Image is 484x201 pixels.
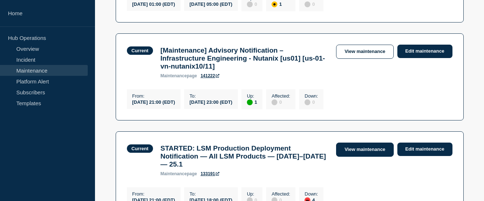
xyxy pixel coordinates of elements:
div: disabled [305,1,310,7]
div: disabled [305,99,310,105]
a: 133191 [200,171,219,176]
h3: [Maintenance] Advisory Notification – Infrastructure Engineering - Nutanix [us01] [us-01-vn-nutan... [160,46,329,70]
span: maintenance [160,171,187,176]
div: Current [132,48,149,53]
div: up [247,99,253,105]
a: Edit maintenance [397,45,452,58]
span: maintenance [160,73,187,78]
p: Up : [247,93,257,99]
p: From : [132,93,175,99]
div: disabled [272,99,277,105]
h3: STARTED: LSM Production Deployment Notification — All LSM Products — [DATE]–[DATE] — 25.1 [160,144,329,168]
div: 0 [272,99,290,105]
p: From : [132,191,175,197]
p: Down : [305,191,318,197]
a: View maintenance [336,45,393,59]
div: [DATE] 21:00 (EDT) [132,99,175,105]
a: 141222 [200,73,219,78]
p: Affected : [272,93,290,99]
div: 0 [247,1,257,7]
p: Affected : [272,191,290,197]
p: Down : [305,93,318,99]
div: [DATE] 23:00 (EDT) [190,99,232,105]
p: To : [190,191,232,197]
div: [DATE] 01:00 (EDT) [132,1,175,7]
div: affected [272,1,277,7]
p: page [160,171,197,176]
p: page [160,73,197,78]
p: Up : [247,191,257,197]
div: disabled [247,1,253,7]
a: Edit maintenance [397,143,452,156]
div: [DATE] 05:00 (EDT) [190,1,232,7]
div: 0 [305,1,318,7]
a: View maintenance [336,143,393,157]
p: To : [190,93,232,99]
div: 1 [272,1,290,7]
div: 1 [247,99,257,105]
div: 0 [305,99,318,105]
div: Current [132,146,149,151]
